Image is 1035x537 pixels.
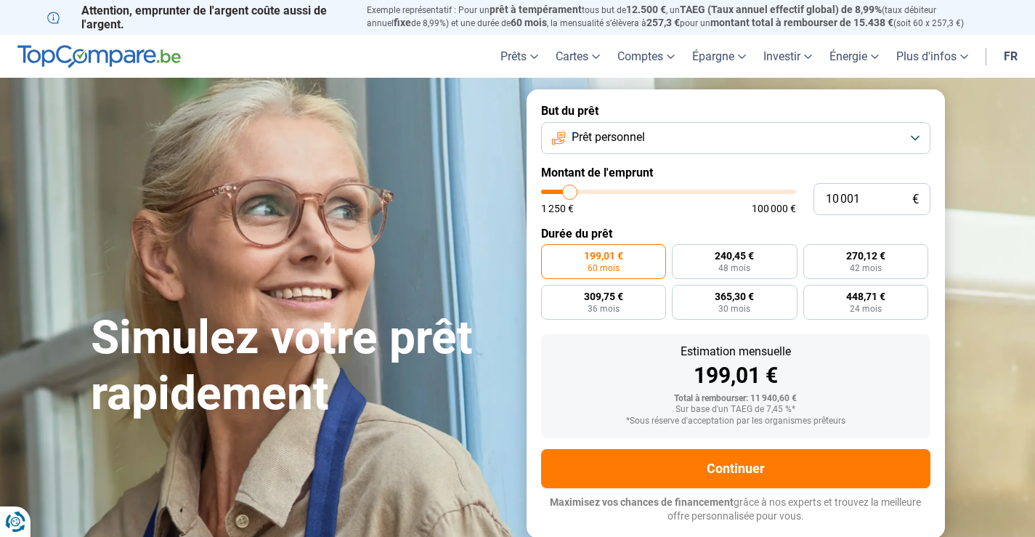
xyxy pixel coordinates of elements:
[553,394,919,404] div: Total à rembourser: 11 940,60 €
[888,35,977,78] a: Plus d'infos
[541,104,930,118] label: But du prêt
[553,365,919,387] div: 199,01 €
[626,4,666,15] span: 12.500 €
[846,291,885,302] span: 448,71 €
[584,251,623,261] span: 199,01 €
[609,35,683,78] a: Comptes
[584,291,623,302] span: 309,75 €
[995,35,1026,78] a: fr
[821,35,888,78] a: Énergie
[553,405,919,415] div: Sur base d'un TAEG de 7,45 %*
[547,35,609,78] a: Cartes
[367,4,989,30] p: Exemple représentatif : Pour un tous but de , un (taux débiteur annuel de 8,99%) et une durée de ...
[541,227,930,241] label: Durée du prêt
[541,449,930,488] button: Continuer
[492,35,547,78] a: Prêts
[850,304,882,313] span: 24 mois
[846,251,885,261] span: 270,12 €
[912,193,919,206] span: €
[588,264,620,272] span: 60 mois
[710,17,893,28] span: montant total à rembourser de 15.438 €
[541,496,930,524] p: grâce à nos experts et trouvez la meilleure offre personnalisée pour vous.
[588,304,620,313] span: 36 mois
[572,129,645,145] span: Prêt personnel
[541,122,930,154] button: Prêt personnel
[718,264,750,272] span: 48 mois
[553,416,919,427] div: *Sous réserve d'acceptation par les organismes prêteurs
[683,35,755,78] a: Épargne
[715,251,754,261] span: 240,45 €
[550,496,734,508] span: Maximisez vos chances de financement
[490,4,582,15] span: prêt à tempérament
[511,17,547,28] span: 60 mois
[850,264,882,272] span: 42 mois
[91,310,509,422] h1: Simulez votre prêt rapidement
[541,166,930,179] label: Montant de l'emprunt
[17,45,181,68] img: TopCompare
[394,17,411,28] span: fixe
[718,304,750,313] span: 30 mois
[715,291,754,302] span: 365,30 €
[47,4,349,31] p: Attention, emprunter de l'argent coûte aussi de l'argent.
[553,346,919,358] div: Estimation mensuelle
[541,203,574,214] span: 1 250 €
[680,4,882,15] span: TAEG (Taux annuel effectif global) de 8,99%
[755,35,821,78] a: Investir
[646,17,680,28] span: 257,3 €
[752,203,796,214] span: 100 000 €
